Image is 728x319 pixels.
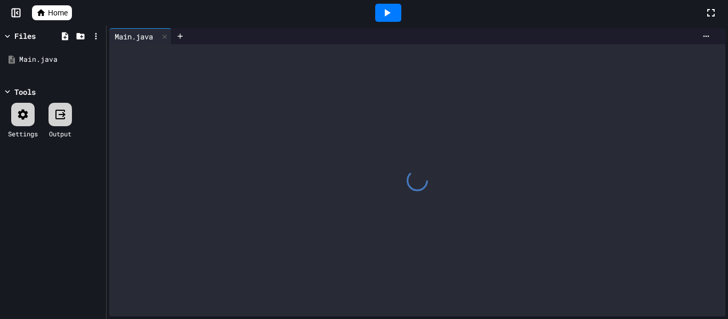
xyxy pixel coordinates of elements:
[14,86,36,97] div: Tools
[49,129,71,138] div: Output
[48,7,68,18] span: Home
[19,54,102,65] div: Main.java
[109,28,172,44] div: Main.java
[109,31,158,42] div: Main.java
[8,129,38,138] div: Settings
[14,30,36,42] div: Files
[32,5,72,20] a: Home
